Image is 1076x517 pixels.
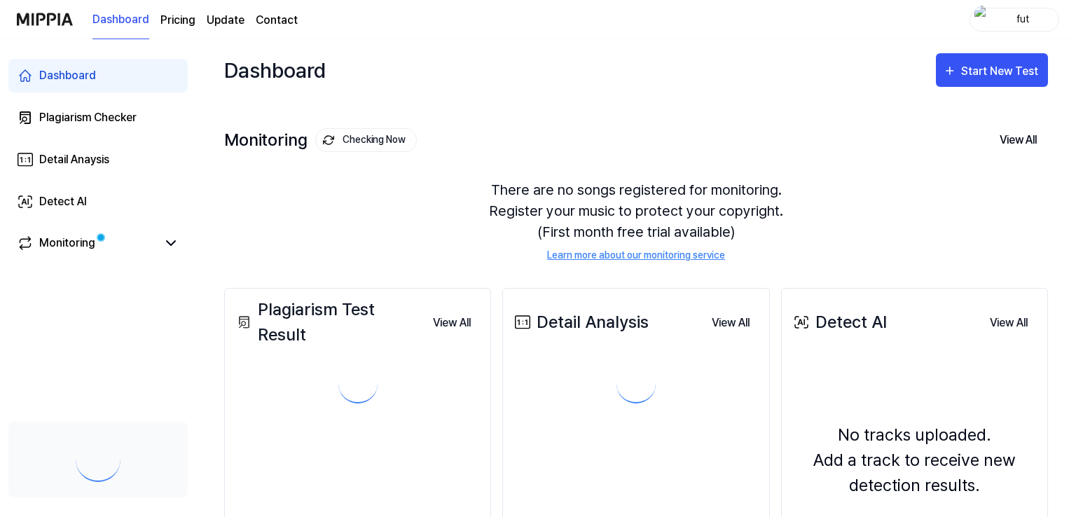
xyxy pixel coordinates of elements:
[936,53,1048,87] button: Start New Test
[224,128,417,152] div: Monitoring
[8,143,188,177] a: Detail Anaysis
[8,185,188,219] a: Detect AI
[224,53,326,87] div: Dashboard
[979,308,1039,337] a: View All
[970,8,1059,32] button: profilefut
[511,310,649,335] div: Detail Analysis
[701,308,761,337] a: View All
[92,1,149,39] a: Dashboard
[790,310,887,335] div: Detect AI
[315,128,417,152] button: Checking Now
[995,11,1050,27] div: fut
[790,422,1039,498] div: No tracks uploaded. Add a track to receive new detection results.
[39,235,95,251] div: Monitoring
[961,62,1041,81] div: Start New Test
[224,163,1048,280] div: There are no songs registered for monitoring. Register your music to protect your copyright. (Fir...
[233,297,422,347] div: Plagiarism Test Result
[39,67,96,84] div: Dashboard
[160,12,195,29] a: Pricing
[974,6,991,34] img: profile
[988,125,1048,155] button: View All
[39,151,109,168] div: Detail Anaysis
[207,12,244,29] a: Update
[422,309,482,337] button: View All
[979,309,1039,337] button: View All
[17,235,157,251] a: Monitoring
[422,308,482,337] a: View All
[256,12,298,29] a: Contact
[39,193,87,210] div: Detect AI
[701,309,761,337] button: View All
[8,101,188,135] a: Plagiarism Checker
[8,59,188,92] a: Dashboard
[323,135,334,146] img: monitoring Icon
[39,109,137,126] div: Plagiarism Checker
[547,248,725,263] a: Learn more about our monitoring service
